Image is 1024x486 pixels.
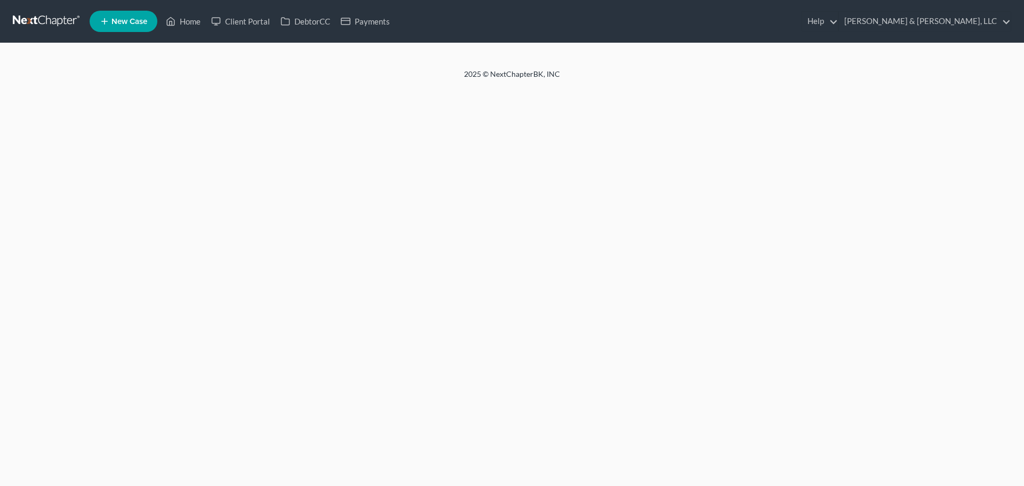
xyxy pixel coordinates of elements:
a: [PERSON_NAME] & [PERSON_NAME], LLC [839,12,1011,31]
a: Payments [335,12,395,31]
new-legal-case-button: New Case [90,11,157,32]
a: Help [802,12,838,31]
a: Client Portal [206,12,275,31]
a: DebtorCC [275,12,335,31]
div: 2025 © NextChapterBK, INC [208,69,816,88]
a: Home [161,12,206,31]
